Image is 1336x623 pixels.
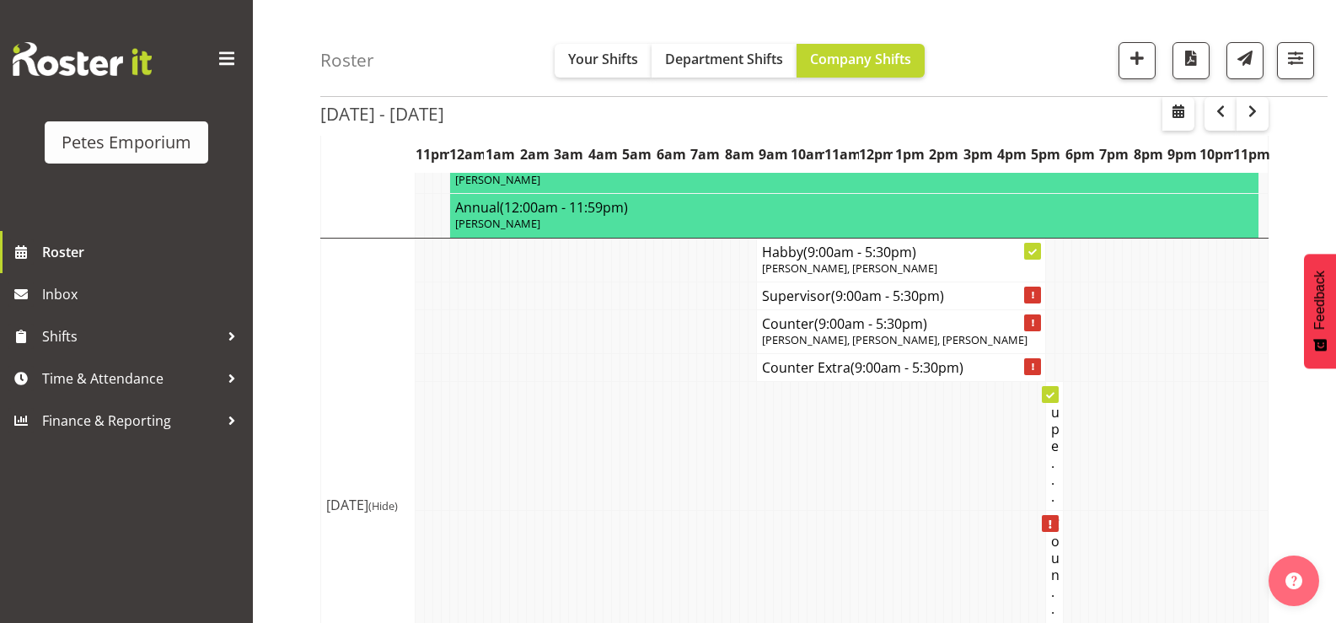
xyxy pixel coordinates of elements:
span: Inbox [42,282,244,307]
th: 6am [654,135,688,174]
th: 5am [620,135,654,174]
th: 10pm [1199,135,1233,174]
h4: Roster [320,51,374,70]
img: help-xxl-2.png [1285,572,1302,589]
th: 9pm [1166,135,1199,174]
span: (9:00am - 5:30pm) [831,287,944,305]
button: Select a specific date within the roster. [1162,97,1194,131]
span: Shifts [42,324,219,349]
th: 3am [552,135,586,174]
span: Roster [42,239,244,265]
span: Company Shifts [810,50,911,68]
button: Company Shifts [797,44,925,78]
th: 12pm [859,135,893,174]
div: Petes Emporium [62,130,191,155]
th: 8am [722,135,756,174]
h4: Annual [455,199,1253,216]
th: 5pm [1029,135,1063,174]
span: Department Shifts [665,50,783,68]
button: Send a list of all shifts for the selected filtered period to all rostered employees. [1226,42,1264,79]
th: 3pm [961,135,995,174]
img: Rosterit website logo [13,42,152,76]
th: 11am [824,135,858,174]
th: 6pm [1063,135,1097,174]
span: Time & Attendance [42,366,219,391]
button: Filter Shifts [1277,42,1314,79]
button: Your Shifts [555,44,652,78]
span: (9:00am - 5:30pm) [814,314,927,333]
span: Feedback [1312,271,1328,330]
span: (12:00am - 11:59pm) [500,198,628,217]
span: [PERSON_NAME] [455,216,540,231]
th: 2pm [926,135,960,174]
button: Add a new shift [1119,42,1156,79]
span: [PERSON_NAME], [PERSON_NAME], [PERSON_NAME] [762,332,1027,347]
h4: Counter [762,315,1041,332]
span: (9:00am - 5:30pm) [850,358,963,377]
th: 1am [484,135,518,174]
button: Download a PDF of the roster according to the set date range. [1172,42,1210,79]
h4: Counter Extra [762,359,1041,376]
h4: Habby [762,244,1041,260]
th: 4am [586,135,620,174]
th: 11pm [416,135,449,174]
th: 10am [791,135,824,174]
span: Finance & Reporting [42,408,219,433]
h2: [DATE] - [DATE] [320,103,444,125]
th: 8pm [1131,135,1165,174]
th: 1pm [893,135,926,174]
th: 7pm [1097,135,1131,174]
span: (9:00am - 5:30pm) [803,243,916,261]
th: 12am [449,135,483,174]
th: 11pm [1233,135,1268,174]
span: [PERSON_NAME], [PERSON_NAME] [762,260,937,276]
th: 4pm [995,135,1028,174]
h4: Supervisor [762,287,1041,304]
span: (Hide) [368,498,398,513]
th: 2am [518,135,551,174]
th: 9am [756,135,790,174]
span: Your Shifts [568,50,638,68]
th: 7am [688,135,722,174]
h4: Supe... [1051,387,1057,505]
button: Feedback - Show survey [1304,254,1336,368]
button: Department Shifts [652,44,797,78]
span: [PERSON_NAME] [455,172,540,187]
